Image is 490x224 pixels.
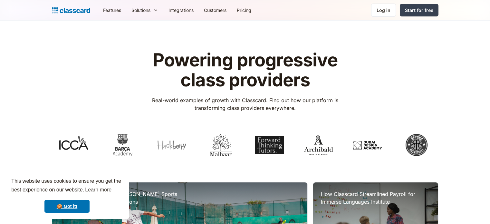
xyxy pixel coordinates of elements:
div: Solutions [131,7,150,14]
a: dismiss cookie message [44,200,90,213]
a: Log in [371,4,396,17]
h1: Powering progressive class providers [143,50,347,90]
a: Customers [199,3,232,17]
a: Pricing [232,3,256,17]
div: Solutions [126,3,163,17]
p: Real-world examples of growth with Classcard. Find out how our platform is transforming class pro... [143,96,347,112]
span: This website uses cookies to ensure you get the best experience on our website. [11,177,123,195]
h3: How Classcard Streamlined Payroll for Immerse Languages Institute [321,190,430,206]
a: home [52,6,90,15]
a: Start for free [400,4,438,16]
a: Integrations [163,3,199,17]
div: cookieconsent [5,171,129,219]
div: Start for free [405,7,433,14]
a: Features [98,3,126,17]
div: Log in [377,7,390,14]
a: learn more about cookies [84,185,112,195]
